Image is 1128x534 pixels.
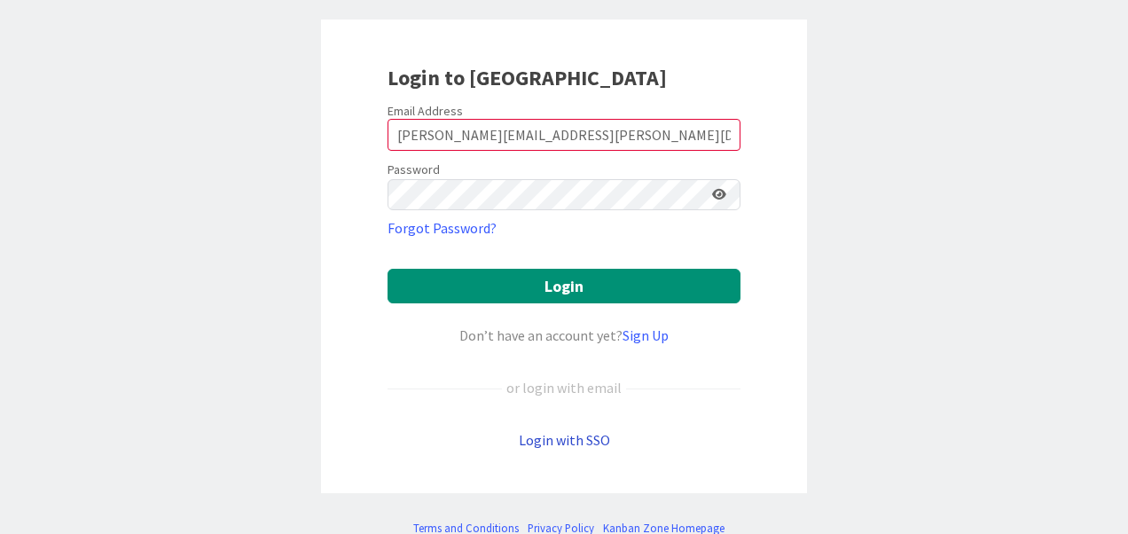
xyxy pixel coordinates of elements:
div: or login with email [502,377,626,398]
b: Login to [GEOGRAPHIC_DATA] [388,64,667,91]
a: Login with SSO [519,431,610,449]
label: Email Address [388,103,463,119]
a: Sign Up [623,326,669,344]
label: Password [388,161,440,179]
a: Forgot Password? [388,217,497,239]
div: Don’t have an account yet? [388,325,740,346]
button: Login [388,269,740,303]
